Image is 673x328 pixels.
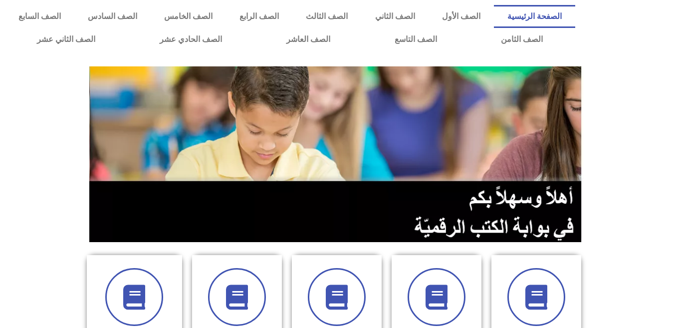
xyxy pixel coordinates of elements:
[362,5,429,28] a: الصف الثاني
[5,28,128,51] a: الصف الثاني عشر
[429,5,494,28] a: الصف الأول
[362,28,469,51] a: الصف التاسع
[151,5,226,28] a: الصف الخامس
[74,5,151,28] a: الصف السادس
[494,5,575,28] a: الصفحة الرئيسية
[469,28,575,51] a: الصف الثامن
[226,5,292,28] a: الصف الرابع
[254,28,363,51] a: الصف العاشر
[292,5,361,28] a: الصف الثالث
[5,5,74,28] a: الصف السابع
[128,28,254,51] a: الصف الحادي عشر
